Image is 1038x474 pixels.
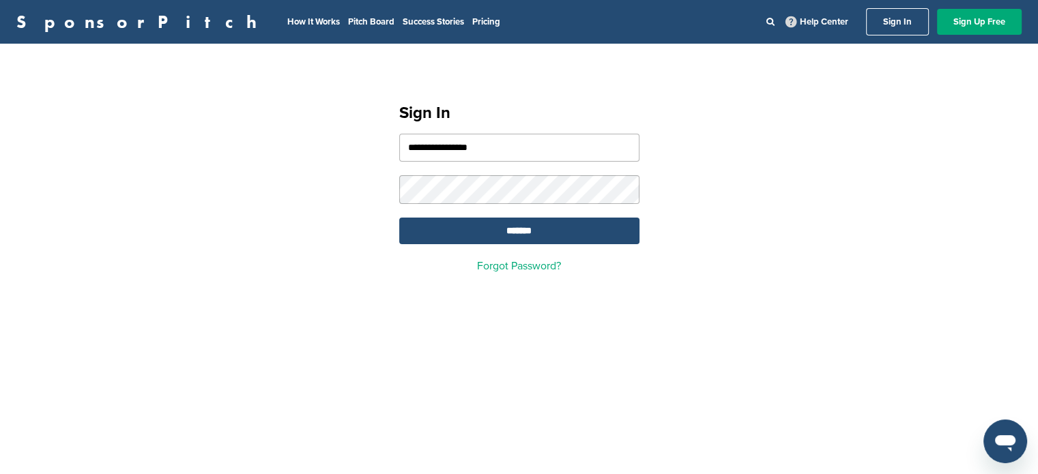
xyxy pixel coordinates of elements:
a: How It Works [287,16,340,27]
h1: Sign In [399,101,639,125]
a: Sign In [866,8,929,35]
iframe: Button to launch messaging window [983,419,1027,463]
a: Sign Up Free [937,9,1022,35]
a: Pitch Board [348,16,394,27]
a: Help Center [783,14,851,30]
a: Pricing [472,16,500,27]
a: Success Stories [403,16,464,27]
a: Forgot Password? [477,259,561,273]
a: SponsorPitch [16,13,265,31]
